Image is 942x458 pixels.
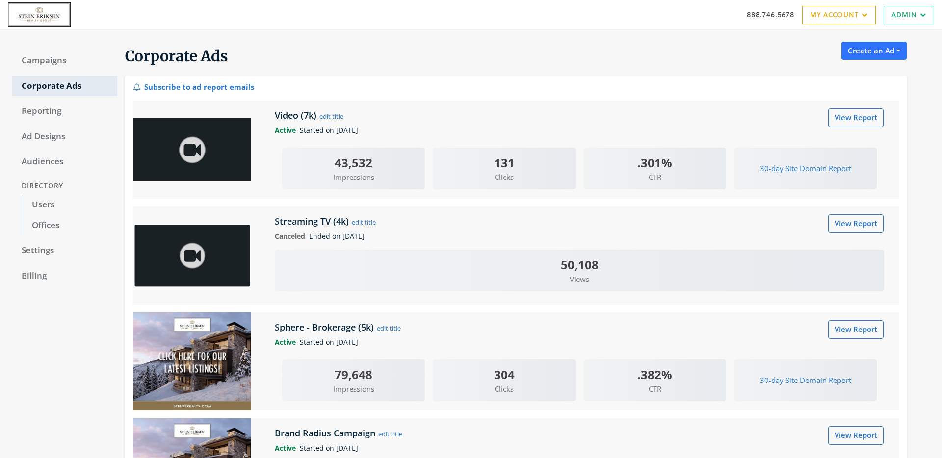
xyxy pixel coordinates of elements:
[841,42,907,60] button: Create an Ad
[828,108,884,127] a: View Report
[133,118,251,181] img: Video (7k)
[275,231,309,241] span: Canceled
[12,177,117,195] div: Directory
[12,266,117,286] a: Billing
[12,76,117,97] a: Corporate Ads
[275,443,300,453] span: Active
[433,365,576,383] div: 304
[275,337,300,347] span: Active
[12,51,117,71] a: Campaigns
[12,101,117,122] a: Reporting
[22,215,117,236] a: Offices
[583,153,726,172] div: .301%
[275,255,884,274] div: 50,108
[22,195,117,215] a: Users
[12,152,117,172] a: Audiences
[319,111,344,122] button: edit title
[433,153,576,172] div: 131
[828,320,884,338] a: View Report
[282,172,425,183] span: Impressions
[376,323,401,333] button: edit title
[133,79,254,93] div: Subscribe to ad report emails
[275,321,376,333] h5: Sphere - Brokerage (5k)
[282,153,425,172] div: 43,532
[275,109,319,121] h5: Video (7k)
[828,426,884,444] a: View Report
[275,215,351,227] h5: Streaming TV (4k)
[583,365,726,383] div: .382%
[12,240,117,261] a: Settings
[275,427,378,439] h5: Brand Radius Campaign
[433,172,576,183] span: Clicks
[125,47,228,65] span: Corporate Ads
[8,2,71,27] img: Adwerx
[747,9,794,20] a: 888.746.5678
[282,383,425,395] span: Impressions
[884,6,934,24] a: Admin
[828,214,884,232] a: View Report
[583,383,726,395] span: CTR
[267,443,891,454] div: Started on [DATE]
[267,231,891,242] div: Ended on [DATE]
[583,172,726,183] span: CTR
[433,383,576,395] span: Clicks
[275,274,884,285] span: Views
[802,6,876,24] a: My Account
[754,371,858,389] button: 30-day Site Domain Report
[275,126,300,135] span: Active
[133,312,251,410] img: Sphere - Brokerage (5k)
[267,125,891,136] div: Started on [DATE]
[351,217,376,228] button: edit title
[12,127,117,147] a: Ad Designs
[133,223,251,289] img: Streaming TV (4k)
[267,337,891,348] div: Started on [DATE]
[754,159,858,178] button: 30-day Site Domain Report
[282,365,425,383] div: 79,648
[378,429,403,439] button: edit title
